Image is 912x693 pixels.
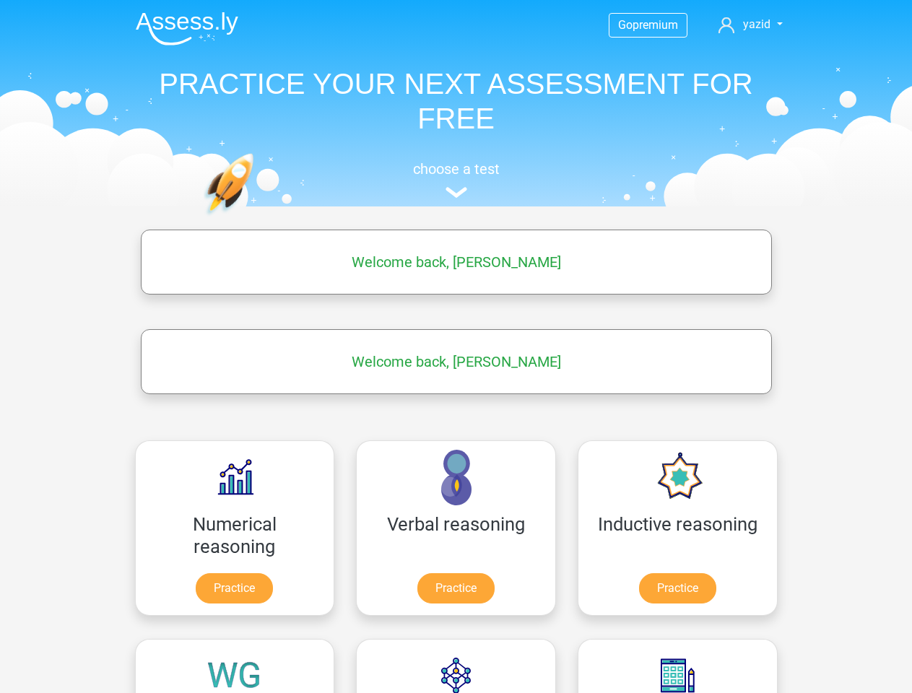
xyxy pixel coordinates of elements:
[148,353,765,370] h5: Welcome back, [PERSON_NAME]
[124,160,789,199] a: choose a test
[136,12,238,45] img: Assessly
[633,18,678,32] span: premium
[124,66,789,136] h1: PRACTICE YOUR NEXT ASSESSMENT FOR FREE
[124,160,789,178] h5: choose a test
[618,18,633,32] span: Go
[713,16,788,33] a: yazid
[196,573,273,603] a: Practice
[204,153,310,284] img: practice
[639,573,716,603] a: Practice
[743,17,770,31] span: yazid
[417,573,495,603] a: Practice
[446,187,467,198] img: assessment
[148,253,765,271] h5: Welcome back, [PERSON_NAME]
[609,15,687,35] a: Gopremium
